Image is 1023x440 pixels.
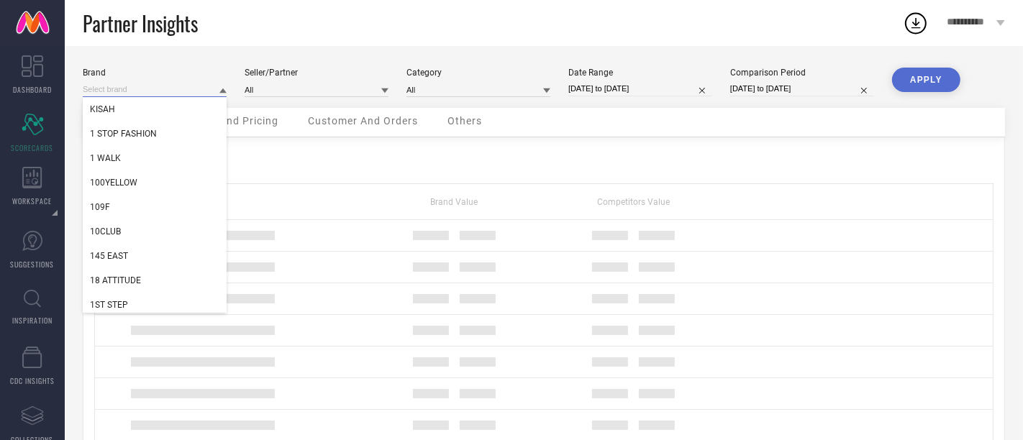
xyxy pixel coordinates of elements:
span: Partner Insights [83,9,198,38]
span: Brand Value [430,197,478,207]
div: 145 EAST [83,244,227,268]
input: Select date range [568,81,712,96]
span: INSPIRATION [12,315,53,326]
span: 1 STOP FASHION [90,129,157,139]
span: 100YELLOW [90,178,137,188]
span: SUGGESTIONS [11,259,55,270]
button: APPLY [892,68,960,92]
div: Open download list [903,10,929,36]
span: KISAH [90,104,115,114]
div: Metrics [94,148,994,165]
div: KISAH [83,97,227,122]
input: Select brand [83,82,227,97]
div: Category [406,68,550,78]
span: Competitors Value [597,197,670,207]
div: 10CLUB [83,219,227,244]
span: 1ST STEP [90,300,128,310]
div: Seller/Partner [245,68,388,78]
input: Select comparison period [730,81,874,96]
div: Comparison Period [730,68,874,78]
div: 1 WALK [83,146,227,170]
span: 10CLUB [90,226,121,237]
div: Brand [83,68,227,78]
span: WORKSPACE [13,196,53,206]
span: Customer And Orders [308,115,418,127]
div: 1 STOP FASHION [83,122,227,146]
div: 100YELLOW [83,170,227,195]
div: Date Range [568,68,712,78]
span: Others [447,115,482,127]
span: 109F [90,202,110,212]
span: 18 ATTITUDE [90,275,141,285]
span: CDC INSIGHTS [10,375,55,386]
span: DASHBOARD [13,84,52,95]
span: SCORECARDS [12,142,54,153]
span: 1 WALK [90,153,121,163]
div: 1ST STEP [83,293,227,317]
div: 109F [83,195,227,219]
span: 145 EAST [90,251,128,261]
div: 18 ATTITUDE [83,268,227,293]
